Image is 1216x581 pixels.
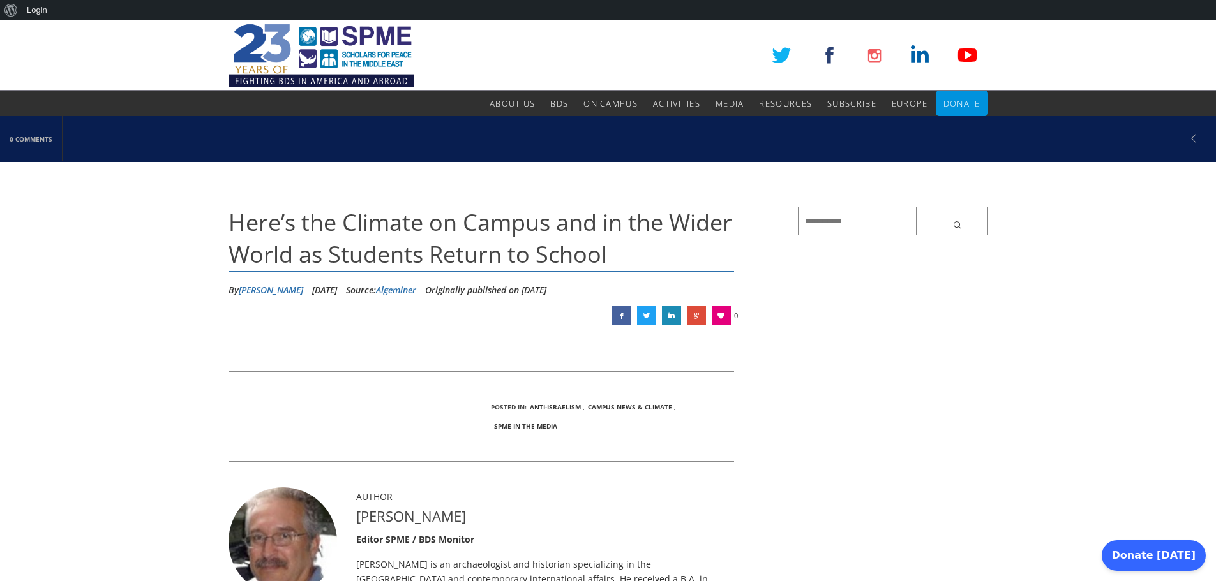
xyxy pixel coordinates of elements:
[612,306,631,325] a: Here’s the Climate on Campus and in the Wider World as Students Return to School
[356,506,735,526] h4: [PERSON_NAME]
[346,281,416,300] div: Source:
[583,98,638,109] span: On Campus
[637,306,656,325] a: Here’s the Climate on Campus and in the Wider World as Students Return to School
[687,306,706,325] a: Here’s the Climate on Campus and in the Wider World as Students Return to School
[827,91,876,116] a: Subscribe
[943,91,980,116] a: Donate
[229,207,732,270] span: Here’s the Climate on Campus and in the Wider World as Students Return to School
[716,91,744,116] a: Media
[892,98,928,109] span: Europe
[490,98,535,109] span: About Us
[530,402,581,411] a: Anti-Israelism
[239,284,303,296] a: [PERSON_NAME]
[491,397,527,416] li: Posted In:
[943,98,980,109] span: Donate
[588,402,672,411] a: Campus News & Climate
[734,306,738,325] span: 0
[827,98,876,109] span: Subscribe
[583,91,638,116] a: On Campus
[759,98,812,109] span: Resources
[653,91,700,116] a: Activities
[229,20,414,91] img: SPME
[490,91,535,116] a: About Us
[356,490,393,503] span: AUTHOR
[892,91,928,116] a: Europe
[312,281,337,300] li: [DATE]
[653,98,700,109] span: Activities
[759,91,812,116] a: Resources
[550,98,568,109] span: BDS
[425,281,546,300] li: Originally published on [DATE]
[662,306,681,325] a: Here’s the Climate on Campus and in the Wider World as Students Return to School
[550,91,568,116] a: BDS
[376,284,416,296] a: Algeminer
[229,281,303,300] li: By
[716,98,744,109] span: Media
[356,533,474,545] strong: Editor SPME / BDS Monitor
[494,422,557,430] a: SPME in the Media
